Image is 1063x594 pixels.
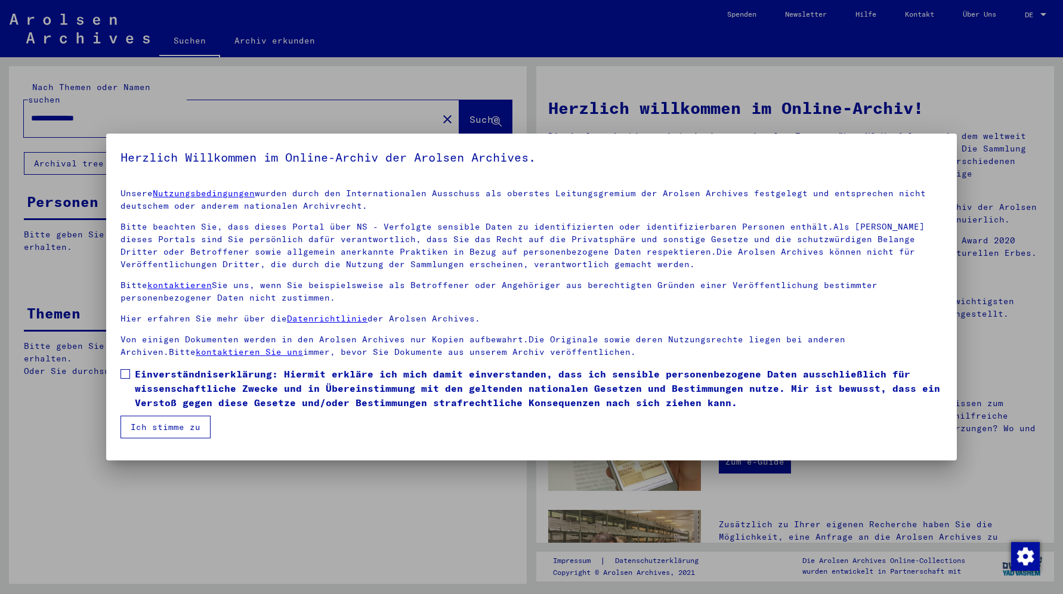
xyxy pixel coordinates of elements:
button: Ich stimme zu [120,416,211,438]
a: kontaktieren Sie uns [196,346,303,357]
h5: Herzlich Willkommen im Online-Archiv der Arolsen Archives. [120,148,943,167]
span: Einverständniserklärung: Hiermit erkläre ich mich damit einverstanden, dass ich sensible personen... [135,367,943,410]
a: kontaktieren [147,280,212,290]
p: Bitte beachten Sie, dass dieses Portal über NS - Verfolgte sensible Daten zu identifizierten oder... [120,221,943,271]
p: Hier erfahren Sie mehr über die der Arolsen Archives. [120,313,943,325]
img: Zustimmung ändern [1011,542,1040,571]
p: Unsere wurden durch den Internationalen Ausschuss als oberstes Leitungsgremium der Arolsen Archiv... [120,187,943,212]
a: Datenrichtlinie [287,313,367,324]
p: Bitte Sie uns, wenn Sie beispielsweise als Betroffener oder Angehöriger aus berechtigten Gründen ... [120,279,943,304]
a: Nutzungsbedingungen [153,188,255,199]
p: Von einigen Dokumenten werden in den Arolsen Archives nur Kopien aufbewahrt.Die Originale sowie d... [120,333,943,358]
